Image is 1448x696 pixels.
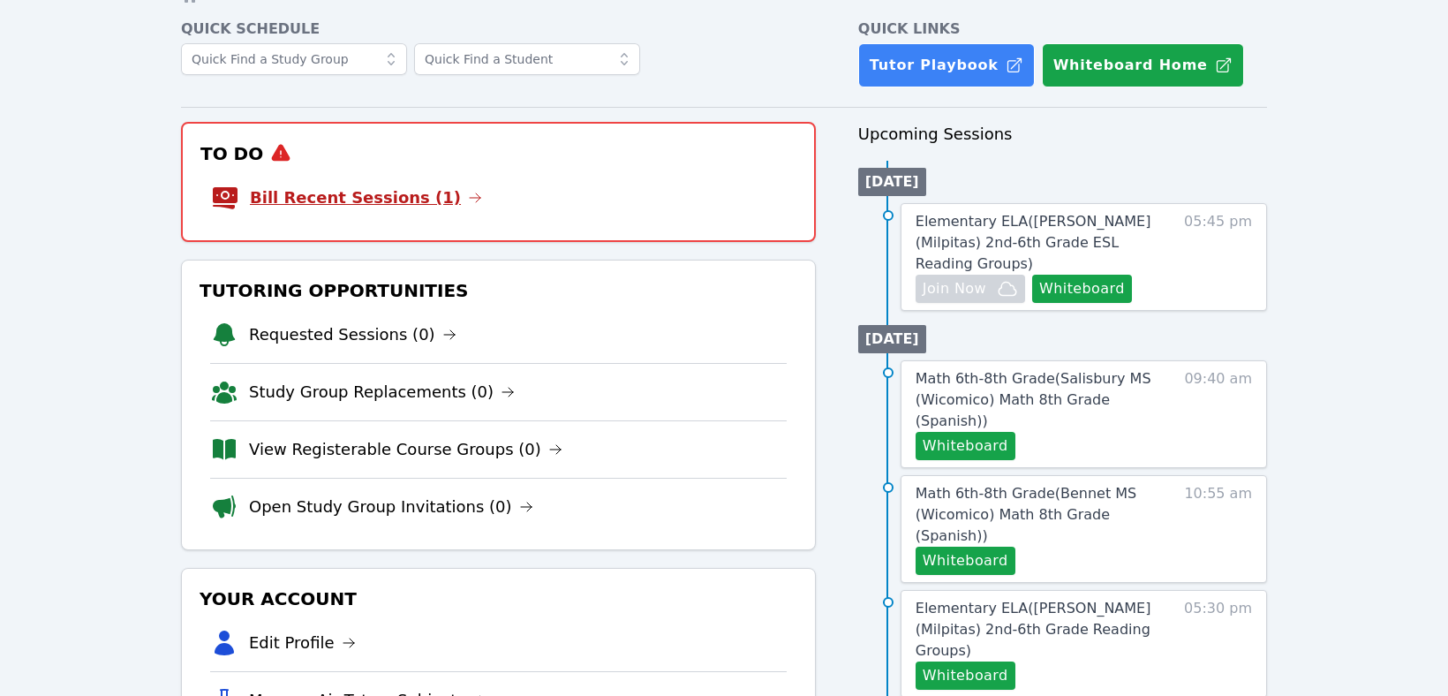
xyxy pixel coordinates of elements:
button: Whiteboard [916,547,1015,575]
span: Elementary ELA ( [PERSON_NAME] (Milpitas) 2nd-6th Grade Reading Groups ) [916,600,1151,659]
a: View Registerable Course Groups (0) [249,437,562,462]
a: Tutor Playbook [858,43,1035,87]
span: 09:40 am [1184,368,1252,460]
h3: Tutoring Opportunities [196,275,801,306]
h4: Quick Schedule [181,19,816,40]
span: Join Now [923,278,986,299]
input: Quick Find a Student [414,43,640,75]
h3: To Do [197,138,800,170]
span: Elementary ELA ( [PERSON_NAME] (Milpitas) 2nd-6th Grade ESL Reading Groups ) [916,213,1151,272]
span: Math 6th-8th Grade ( Bennet MS (Wicomico) Math 8th Grade (Spanish) ) [916,485,1136,544]
span: 05:45 pm [1184,211,1252,303]
h4: Quick Links [858,19,1267,40]
a: Elementary ELA([PERSON_NAME] (Milpitas) 2nd-6th Grade Reading Groups) [916,598,1168,662]
a: Math 6th-8th Grade(Salisbury MS (Wicomico) Math 8th Grade (Spanish)) [916,368,1168,432]
a: Math 6th-8th Grade(Bennet MS (Wicomico) Math 8th Grade (Spanish)) [916,483,1168,547]
a: Edit Profile [249,631,356,655]
button: Whiteboard [916,432,1015,460]
button: Whiteboard Home [1042,43,1244,87]
a: Requested Sessions (0) [249,322,456,347]
button: Whiteboard [916,662,1015,690]
h3: Upcoming Sessions [858,122,1267,147]
h3: Your Account [196,583,801,615]
span: Math 6th-8th Grade ( Salisbury MS (Wicomico) Math 8th Grade (Spanish) ) [916,370,1151,429]
span: 05:30 pm [1184,598,1252,690]
input: Quick Find a Study Group [181,43,407,75]
li: [DATE] [858,168,926,196]
button: Join Now [916,275,1025,303]
span: 10:55 am [1184,483,1252,575]
a: Bill Recent Sessions (1) [250,185,482,210]
a: Open Study Group Invitations (0) [249,495,533,519]
button: Whiteboard [1032,275,1132,303]
li: [DATE] [858,325,926,353]
a: Study Group Replacements (0) [249,380,515,405]
a: Elementary ELA([PERSON_NAME] (Milpitas) 2nd-6th Grade ESL Reading Groups) [916,211,1168,275]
